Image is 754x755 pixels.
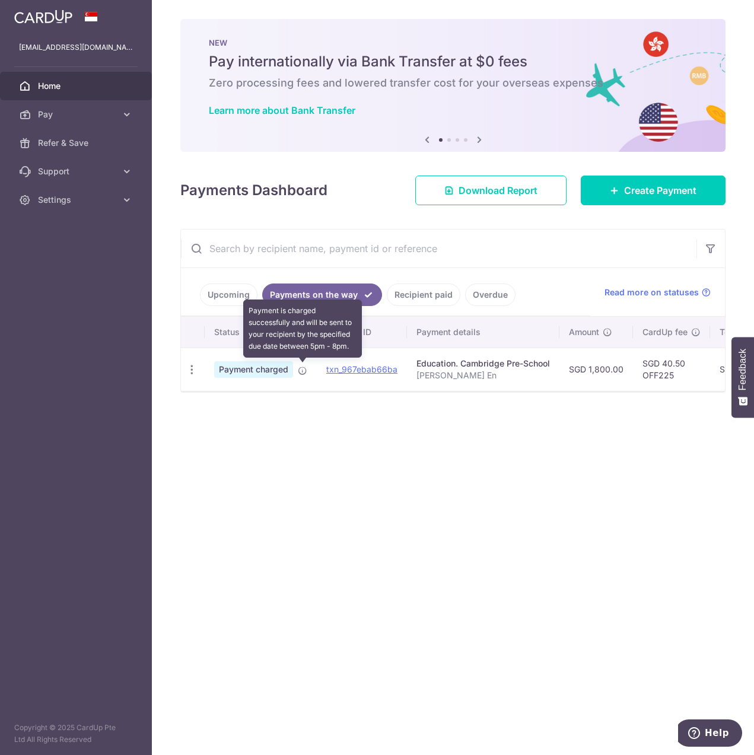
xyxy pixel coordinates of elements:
[181,230,696,267] input: Search by recipient name, payment id or reference
[243,300,362,358] div: Payment is charged successfully and will be sent to your recipient by the specified due date betw...
[209,76,697,90] h6: Zero processing fees and lowered transfer cost for your overseas expenses
[416,369,550,381] p: [PERSON_NAME] En
[624,183,696,197] span: Create Payment
[214,361,293,378] span: Payment charged
[633,348,710,391] td: SGD 40.50 OFF225
[262,283,382,306] a: Payments on the way
[387,283,460,306] a: Recipient paid
[19,42,133,53] p: [EMAIL_ADDRESS][DOMAIN_NAME]
[209,38,697,47] p: NEW
[465,283,516,306] a: Overdue
[180,180,327,201] h4: Payments Dashboard
[415,176,567,205] a: Download Report
[38,165,116,177] span: Support
[38,109,116,120] span: Pay
[200,283,257,306] a: Upcoming
[737,349,748,390] span: Feedback
[678,719,742,749] iframe: Opens a widget where you can find more information
[407,317,559,348] th: Payment details
[459,183,537,197] span: Download Report
[209,104,355,116] a: Learn more about Bank Transfer
[214,326,240,338] span: Status
[38,80,116,92] span: Home
[605,286,711,298] a: Read more on statuses
[642,326,688,338] span: CardUp fee
[605,286,699,298] span: Read more on statuses
[209,52,697,71] h5: Pay internationally via Bank Transfer at $0 fees
[416,358,550,369] div: Education. Cambridge Pre-School
[326,364,397,374] a: txn_967ebab66ba
[14,9,72,24] img: CardUp
[180,19,726,152] img: Bank transfer banner
[559,348,633,391] td: SGD 1,800.00
[38,194,116,206] span: Settings
[569,326,599,338] span: Amount
[731,337,754,418] button: Feedback - Show survey
[581,176,726,205] a: Create Payment
[38,137,116,149] span: Refer & Save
